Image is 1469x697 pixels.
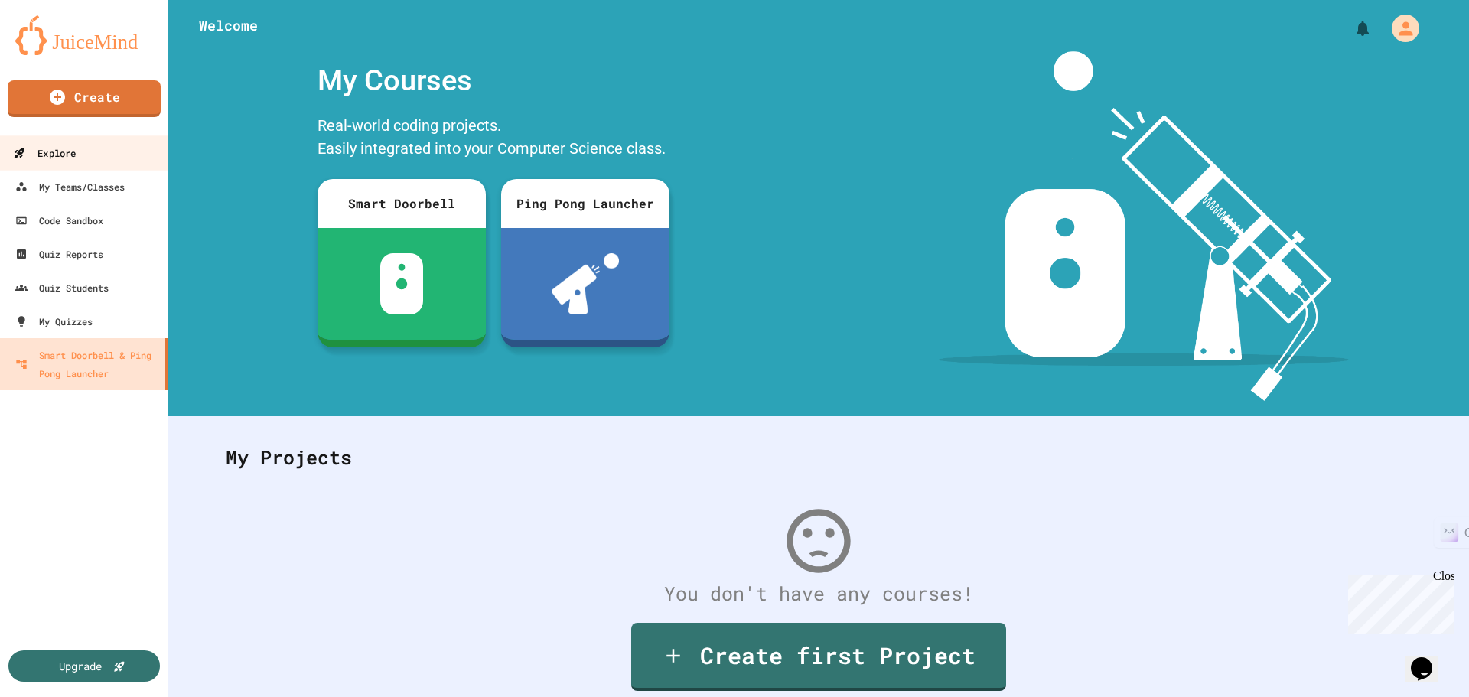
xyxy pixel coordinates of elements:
[552,253,620,314] img: ppl-with-ball.png
[15,245,103,263] div: Quiz Reports
[1342,569,1454,634] iframe: chat widget
[310,51,677,110] div: My Courses
[15,346,159,383] div: Smart Doorbell & Ping Pong Launcher
[210,428,1427,487] div: My Projects
[59,658,102,674] div: Upgrade
[13,144,76,163] div: Explore
[15,312,93,331] div: My Quizzes
[15,15,153,55] img: logo-orange.svg
[380,253,424,314] img: sdb-white.svg
[1376,11,1423,46] div: My Account
[15,178,125,196] div: My Teams/Classes
[15,211,103,230] div: Code Sandbox
[1325,15,1376,41] div: My Notifications
[631,623,1006,691] a: Create first Project
[939,51,1349,401] img: banner-image-my-projects.png
[6,6,106,97] div: Chat with us now!Close
[15,278,109,297] div: Quiz Students
[310,110,677,168] div: Real-world coding projects. Easily integrated into your Computer Science class.
[1405,636,1454,682] iframe: chat widget
[8,80,161,117] a: Create
[210,579,1427,608] div: You don't have any courses!
[318,179,486,228] div: Smart Doorbell
[501,179,669,228] div: Ping Pong Launcher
